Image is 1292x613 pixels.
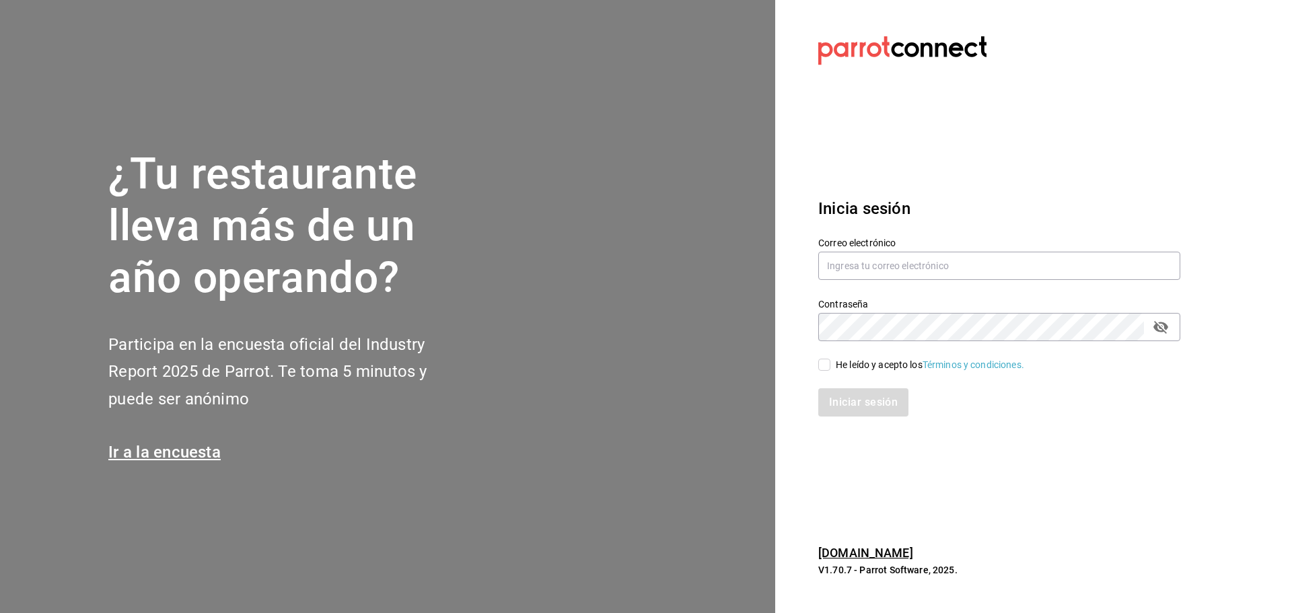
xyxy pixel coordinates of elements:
[108,331,472,413] h2: Participa en la encuesta oficial del Industry Report 2025 de Parrot. Te toma 5 minutos y puede se...
[818,252,1180,280] input: Ingresa tu correo electrónico
[818,238,1180,248] label: Correo electrónico
[1149,316,1172,338] button: passwordField
[108,443,221,462] a: Ir a la encuesta
[836,358,1024,372] div: He leído y acepto los
[818,563,1180,577] p: V1.70.7 - Parrot Software, 2025.
[108,149,472,303] h1: ¿Tu restaurante lleva más de un año operando?
[818,196,1180,221] h3: Inicia sesión
[818,299,1180,309] label: Contraseña
[923,359,1024,370] a: Términos y condiciones.
[818,546,913,560] a: [DOMAIN_NAME]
